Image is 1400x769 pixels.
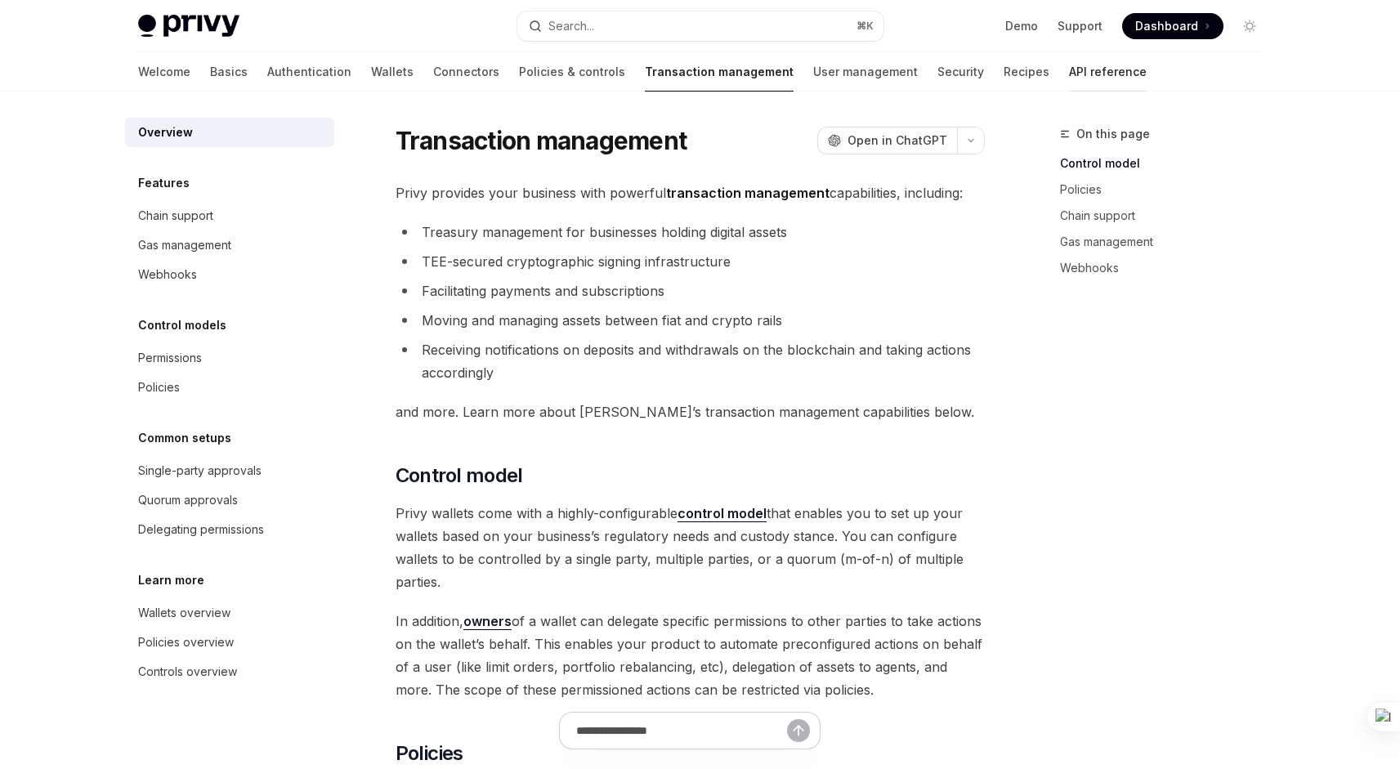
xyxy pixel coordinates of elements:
[1076,124,1150,144] span: On this page
[1004,52,1049,92] a: Recipes
[138,173,190,193] h5: Features
[138,265,197,284] div: Webhooks
[138,603,230,623] div: Wallets overview
[396,463,523,489] span: Control model
[138,461,262,481] div: Single-party approvals
[138,15,239,38] img: light logo
[1122,13,1223,39] a: Dashboard
[678,505,767,522] a: control model
[138,633,234,652] div: Policies overview
[396,338,985,384] li: Receiving notifications on deposits and withdrawals on the blockchain and taking actions accordingly
[138,378,180,397] div: Policies
[371,52,414,92] a: Wallets
[125,485,334,515] a: Quorum approvals
[1005,18,1038,34] a: Demo
[548,16,594,36] div: Search...
[396,221,985,244] li: Treasury management for businesses holding digital assets
[125,456,334,485] a: Single-party approvals
[678,505,767,521] strong: control model
[1135,18,1198,34] span: Dashboard
[138,123,193,142] div: Overview
[937,52,984,92] a: Security
[396,610,985,701] span: In addition, of a wallet can delegate specific permissions to other parties to take actions on th...
[138,235,231,255] div: Gas management
[848,132,947,149] span: Open in ChatGPT
[125,598,334,628] a: Wallets overview
[138,570,204,590] h5: Learn more
[1069,52,1147,92] a: API reference
[138,315,226,335] h5: Control models
[396,126,687,155] h1: Transaction management
[396,400,985,423] span: and more. Learn more about [PERSON_NAME]’s transaction management capabilities below.
[138,348,202,368] div: Permissions
[1060,203,1276,229] a: Chain support
[138,490,238,510] div: Quorum approvals
[125,201,334,230] a: Chain support
[125,515,334,544] a: Delegating permissions
[396,181,985,204] span: Privy provides your business with powerful capabilities, including:
[138,520,264,539] div: Delegating permissions
[519,52,625,92] a: Policies & controls
[125,260,334,289] a: Webhooks
[125,343,334,373] a: Permissions
[267,52,351,92] a: Authentication
[210,52,248,92] a: Basics
[666,185,830,201] strong: transaction management
[433,52,499,92] a: Connectors
[787,719,810,742] button: Send message
[396,309,985,332] li: Moving and managing assets between fiat and crypto rails
[125,628,334,657] a: Policies overview
[1237,13,1263,39] button: Toggle dark mode
[1060,177,1276,203] a: Policies
[1060,150,1276,177] a: Control model
[857,20,874,33] span: ⌘ K
[1060,255,1276,281] a: Webhooks
[813,52,918,92] a: User management
[817,127,957,154] button: Open in ChatGPT
[1058,18,1103,34] a: Support
[138,52,190,92] a: Welcome
[396,502,985,593] span: Privy wallets come with a highly-configurable that enables you to set up your wallets based on yo...
[125,657,334,686] a: Controls overview
[125,118,334,147] a: Overview
[125,230,334,260] a: Gas management
[138,662,237,682] div: Controls overview
[138,428,231,448] h5: Common setups
[463,613,512,630] a: owners
[645,52,794,92] a: Transaction management
[125,373,334,402] a: Policies
[1060,229,1276,255] a: Gas management
[396,279,985,302] li: Facilitating payments and subscriptions
[517,11,883,41] button: Search...⌘K
[138,206,213,226] div: Chain support
[396,250,985,273] li: TEE-secured cryptographic signing infrastructure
